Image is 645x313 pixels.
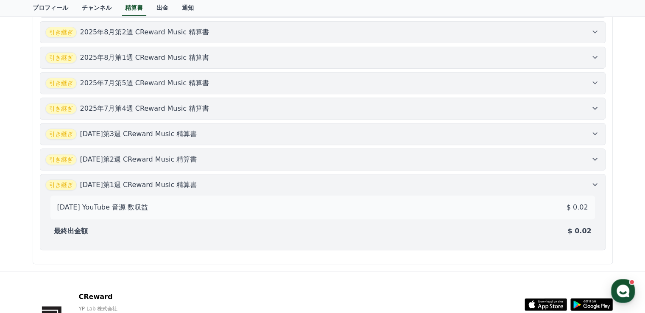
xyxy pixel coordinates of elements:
p: 2025年8月第2週 CReward Music 精算書 [80,27,209,37]
p: [DATE]第3週 CReward Music 精算書 [80,129,197,139]
span: 引き継ぎ [45,129,77,140]
a: Home [3,243,56,264]
button: 引き継ぎ 2025年8月第2週 CReward Music 精算書 [40,21,606,43]
a: Settings [109,243,163,264]
button: 引き継ぎ 2025年8月第1週 CReward Music 精算書 [40,47,606,69]
p: [DATE] YouTube 音源 数収益 [57,202,148,212]
p: [DATE]第2週 CReward Music 精算書 [80,154,197,165]
span: Settings [126,255,146,262]
p: 最終出金額 [54,226,88,236]
p: CReward [78,292,201,302]
span: 引き継ぎ [45,179,77,190]
span: 引き継ぎ [45,154,77,165]
a: Messages [56,243,109,264]
span: 引き継ぎ [45,27,77,38]
p: [DATE]第1週 CReward Music 精算書 [80,180,197,190]
button: 引き継ぎ 2025年7月第4週 CReward Music 精算書 [40,98,606,120]
button: 引き継ぎ 2025年7月第5週 CReward Music 精算書 [40,72,606,94]
span: 引き継ぎ [45,78,77,89]
p: YP Lab 株式会社 [78,305,201,312]
button: 引き継ぎ [DATE]第3週 CReward Music 精算書 [40,123,606,145]
p: 2025年8月第1週 CReward Music 精算書 [80,53,209,63]
p: 2025年7月第5週 CReward Music 精算書 [80,78,209,88]
button: 引き継ぎ [DATE]第1週 CReward Music 精算書 [DATE] YouTube 音源 数収益 $ 0.02 最終出金額 $ 0.02 [40,174,606,250]
span: Home [22,255,36,262]
p: $ 0.02 [567,202,588,212]
p: $ 0.02 [567,226,591,236]
span: 引き継ぎ [45,103,77,114]
span: Messages [70,256,95,263]
button: 引き継ぎ [DATE]第2週 CReward Music 精算書 [40,148,606,170]
p: 2025年7月第4週 CReward Music 精算書 [80,103,209,114]
span: 引き継ぎ [45,52,77,63]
